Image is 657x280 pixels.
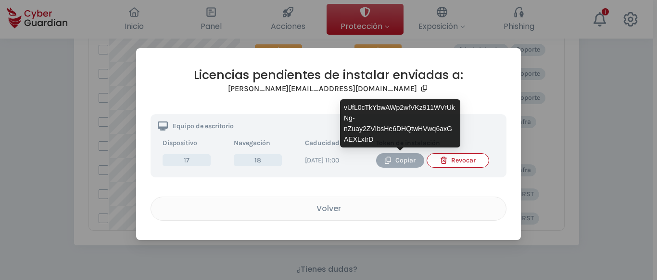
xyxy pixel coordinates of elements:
[151,67,506,82] h2: Licencias pendientes de instalar enviadas a:
[376,153,424,168] button: Copiar
[383,155,417,166] div: Copiar
[151,197,506,221] button: Volver
[228,84,417,93] h3: [PERSON_NAME][EMAIL_ADDRESS][DOMAIN_NAME]
[158,135,229,151] th: Dispositivo
[300,151,371,170] td: [DATE] 11:00
[234,154,282,166] span: 18
[419,82,429,95] button: Copy email
[427,153,489,168] button: Revocar
[163,154,211,166] span: 17
[434,155,481,166] div: Revocar
[158,202,499,214] div: Volver
[340,99,460,147] div: vUfL0cTkYbwAWp2wfVKz911WVrUkNg-nZuay2ZVIbsHe6DHQtwHVwq6axGAEXLxtrD
[229,135,300,151] th: Navegación
[300,135,371,151] th: Caducidad
[173,123,234,130] p: Equipo de escritorio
